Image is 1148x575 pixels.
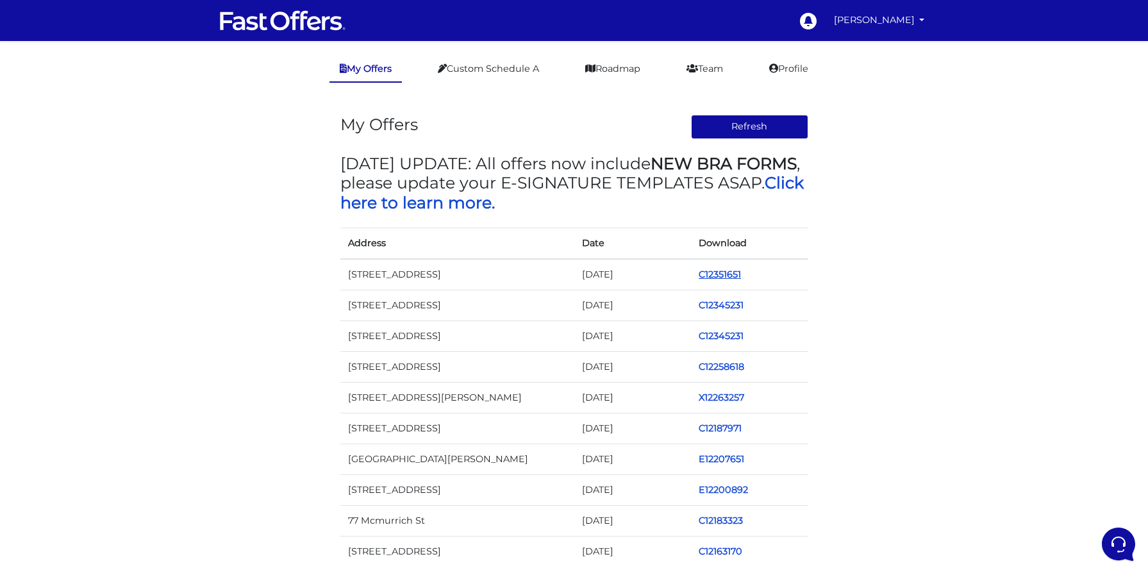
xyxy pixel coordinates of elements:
[699,484,748,496] a: E12200892
[691,228,808,259] th: Download
[329,56,402,83] a: My Offers
[340,382,574,413] td: [STREET_ADDRESS][PERSON_NAME]
[575,56,651,81] a: Roadmap
[574,382,692,413] td: [DATE]
[89,412,168,441] button: Messages
[574,259,692,290] td: [DATE]
[21,128,236,154] button: Start a Conversation
[699,330,744,342] a: C12345231
[428,56,549,81] a: Custom Schedule A
[340,115,418,134] h3: My Offers
[92,136,179,146] span: Start a Conversation
[160,179,236,190] a: Open Help Center
[340,228,574,259] th: Address
[340,537,574,567] td: [STREET_ADDRESS]
[21,179,87,190] span: Find an Answer
[10,412,89,441] button: Home
[340,413,574,444] td: [STREET_ADDRESS]
[29,207,210,220] input: Search for an Article...
[699,361,744,372] a: C12258618
[574,444,692,475] td: [DATE]
[38,429,60,441] p: Home
[676,56,733,81] a: Team
[340,506,574,537] td: 77 Mcmurrich St
[340,290,574,321] td: [STREET_ADDRESS]
[1099,525,1138,563] iframe: Customerly Messenger Launcher
[574,537,692,567] td: [DATE]
[21,92,46,118] img: dark
[340,444,574,475] td: [GEOGRAPHIC_DATA][PERSON_NAME]
[340,173,804,212] a: Click here to learn more.
[759,56,819,81] a: Profile
[110,429,147,441] p: Messages
[699,299,744,311] a: C12345231
[21,72,104,82] span: Your Conversations
[574,228,692,259] th: Date
[699,392,744,403] a: X12263257
[829,8,930,33] a: [PERSON_NAME]
[699,515,743,526] a: C12183323
[699,422,742,434] a: C12187971
[340,351,574,382] td: [STREET_ADDRESS]
[167,412,246,441] button: Help
[691,115,808,139] button: Refresh
[699,546,742,557] a: C12163170
[340,259,574,290] td: [STREET_ADDRESS]
[41,92,67,118] img: dark
[10,10,215,51] h2: Hello [PERSON_NAME] 👋
[199,429,215,441] p: Help
[574,351,692,382] td: [DATE]
[651,154,797,173] strong: NEW BRA FORMS
[340,154,808,212] h3: [DATE] UPDATE: All offers now include , please update your E-SIGNATURE TEMPLATES ASAP.
[574,290,692,321] td: [DATE]
[574,413,692,444] td: [DATE]
[574,321,692,351] td: [DATE]
[340,321,574,351] td: [STREET_ADDRESS]
[574,506,692,537] td: [DATE]
[699,453,744,465] a: E12207651
[207,72,236,82] a: See all
[574,475,692,506] td: [DATE]
[340,475,574,506] td: [STREET_ADDRESS]
[699,269,741,280] a: C12351651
